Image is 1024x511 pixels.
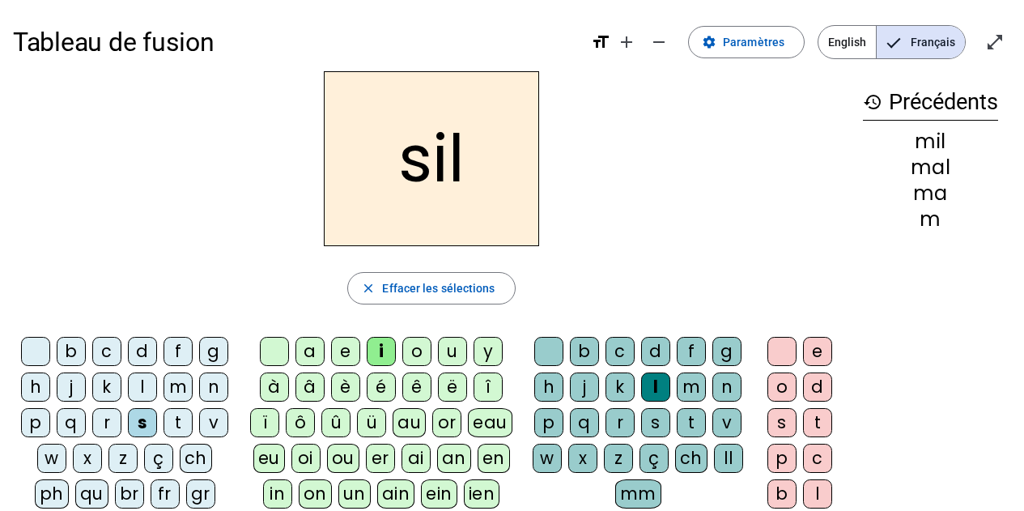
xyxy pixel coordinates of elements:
div: l [641,373,670,402]
div: ai [402,444,431,473]
div: n [199,373,228,402]
div: an [437,444,471,473]
mat-icon: close [361,281,376,296]
div: ô [286,408,315,437]
div: d [803,373,832,402]
div: qu [75,479,108,509]
div: ein [421,479,457,509]
div: é [367,373,396,402]
div: ph [35,479,69,509]
div: ch [180,444,212,473]
div: ç [144,444,173,473]
div: t [803,408,832,437]
div: l [128,373,157,402]
div: b [570,337,599,366]
div: c [92,337,121,366]
div: or [432,408,461,437]
div: c [803,444,832,473]
span: Effacer les sélections [382,279,495,298]
div: f [677,337,706,366]
button: Paramètres [688,26,805,58]
mat-icon: settings [702,35,716,49]
div: v [712,408,741,437]
div: v [199,408,228,437]
div: fr [151,479,180,509]
div: t [164,408,193,437]
div: ll [714,444,743,473]
div: n [712,373,741,402]
div: z [108,444,138,473]
div: b [767,479,797,509]
div: ma [863,184,998,203]
div: o [767,373,797,402]
div: h [21,373,50,402]
div: q [57,408,86,437]
button: Augmenter la taille de la police [610,26,643,58]
div: ç [639,444,669,473]
div: c [605,337,635,366]
mat-icon: remove [649,32,669,52]
div: s [128,408,157,437]
div: ë [438,373,467,402]
div: au [393,408,426,437]
span: Français [877,26,965,58]
div: ain [377,479,415,509]
div: q [570,408,599,437]
div: in [263,479,292,509]
div: m [863,210,998,229]
div: s [641,408,670,437]
span: Paramètres [723,32,784,52]
div: br [115,479,144,509]
div: mal [863,158,998,177]
div: un [338,479,371,509]
div: b [57,337,86,366]
div: h [534,373,563,402]
div: ien [464,479,500,509]
div: î [474,373,503,402]
div: â [295,373,325,402]
div: eau [468,408,512,437]
div: p [767,444,797,473]
div: w [533,444,562,473]
div: i [367,337,396,366]
div: ï [250,408,279,437]
button: Effacer les sélections [347,272,515,304]
div: g [199,337,228,366]
div: k [605,373,635,402]
div: mm [615,479,661,509]
div: r [605,408,635,437]
div: w [37,444,66,473]
div: t [677,408,706,437]
div: eu [253,444,285,473]
div: k [92,373,121,402]
mat-icon: history [863,92,882,112]
h1: Tableau de fusion [13,16,578,68]
div: è [331,373,360,402]
div: gr [186,479,215,509]
div: on [299,479,332,509]
div: y [474,337,503,366]
div: ou [327,444,359,473]
div: d [128,337,157,366]
button: Diminuer la taille de la police [643,26,675,58]
div: p [21,408,50,437]
div: z [604,444,633,473]
h3: Précédents [863,84,998,121]
div: er [366,444,395,473]
div: f [164,337,193,366]
div: m [164,373,193,402]
div: r [92,408,121,437]
div: o [402,337,431,366]
div: s [767,408,797,437]
h2: sil [324,71,539,246]
div: x [73,444,102,473]
div: l [803,479,832,509]
div: j [57,373,86,402]
div: x [568,444,597,473]
mat-icon: add [617,32,636,52]
button: Entrer en plein écran [979,26,1011,58]
div: d [641,337,670,366]
div: ê [402,373,431,402]
mat-icon: format_size [591,32,610,52]
div: oi [291,444,321,473]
